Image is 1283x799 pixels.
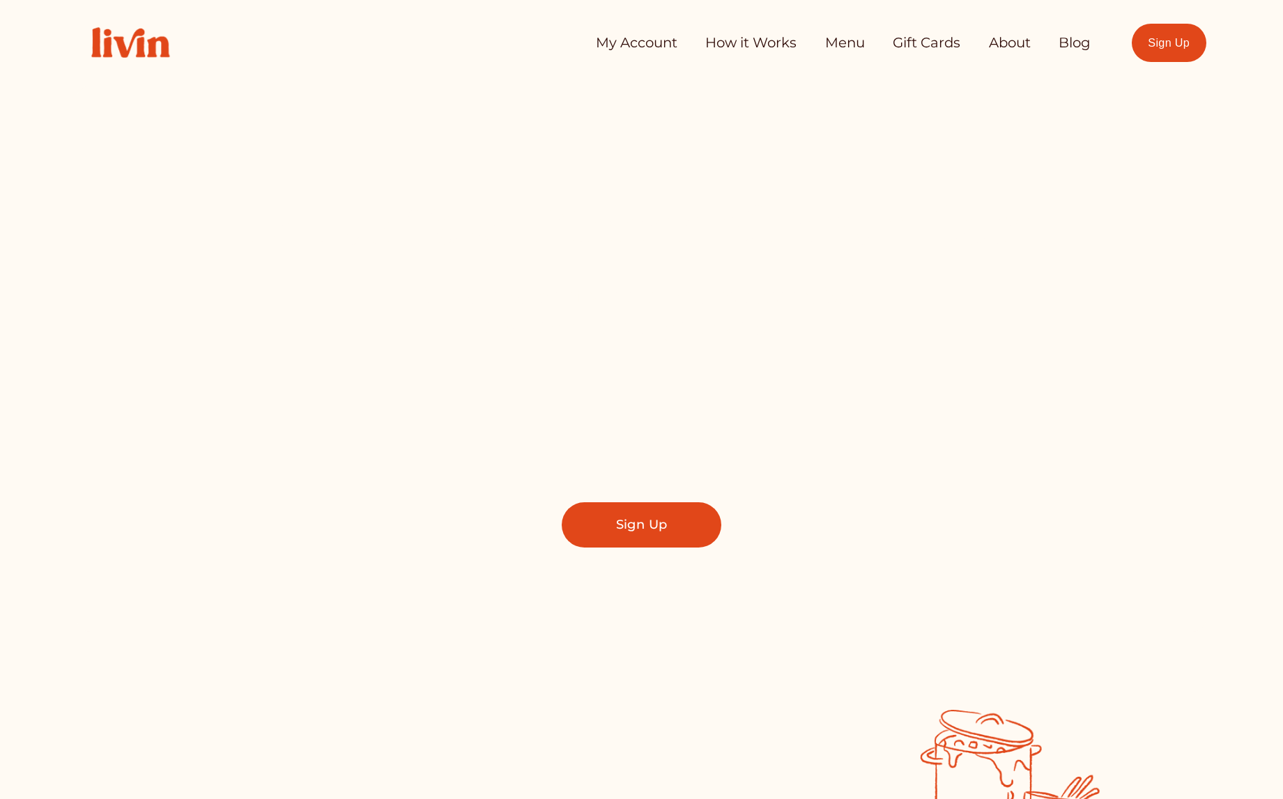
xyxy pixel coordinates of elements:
[705,29,797,57] a: How it Works
[410,280,873,341] span: Find a local chef who prepares customized, healthy meals in your kitchen
[596,29,677,57] a: My Account
[825,29,865,57] a: Menu
[562,502,721,547] a: Sign Up
[893,29,960,57] a: Gift Cards
[989,29,1031,57] a: About
[1132,24,1206,62] a: Sign Up
[1059,29,1091,57] a: Blog
[248,190,1035,258] span: Let us Take Dinner off Your Plate
[77,13,184,72] img: Livin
